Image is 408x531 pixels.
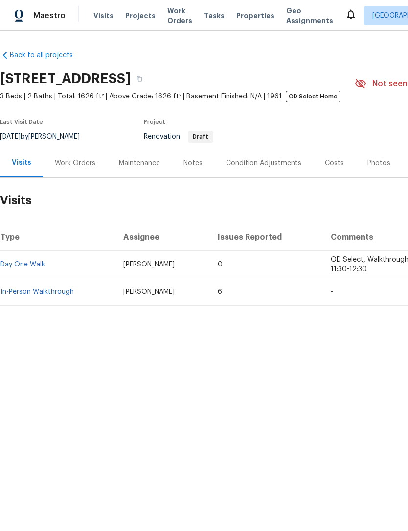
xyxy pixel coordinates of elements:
[167,6,192,25] span: Work Orders
[236,11,274,21] span: Properties
[204,12,225,19] span: Tasks
[55,158,95,168] div: Work Orders
[115,223,210,251] th: Assignee
[210,223,322,251] th: Issues Reported
[119,158,160,168] div: Maintenance
[144,119,165,125] span: Project
[226,158,301,168] div: Condition Adjustments
[123,261,175,268] span: [PERSON_NAME]
[331,289,333,295] span: -
[325,158,344,168] div: Costs
[123,289,175,295] span: [PERSON_NAME]
[0,261,45,268] a: Day One Walk
[93,11,113,21] span: Visits
[0,289,74,295] a: In-Person Walkthrough
[125,11,156,21] span: Projects
[367,158,390,168] div: Photos
[183,158,203,168] div: Notes
[286,6,333,25] span: Geo Assignments
[131,70,148,88] button: Copy Address
[12,158,31,168] div: Visits
[218,261,223,268] span: 0
[286,91,340,102] span: OD Select Home
[33,11,66,21] span: Maestro
[189,134,212,140] span: Draft
[144,133,213,140] span: Renovation
[218,289,222,295] span: 6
